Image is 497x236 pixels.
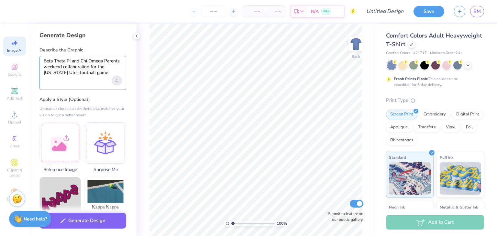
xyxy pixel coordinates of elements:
[85,177,126,218] img: Photorealistic
[442,123,460,132] div: Vinyl
[470,6,484,17] a: BM
[311,8,319,15] span: N/A
[386,123,412,132] div: Applique
[462,123,477,132] div: Foil
[24,216,47,222] strong: Need help?
[386,32,482,48] span: Comfort Colors Adult Heavyweight T-Shirt
[112,75,122,86] div: Upload image
[386,50,410,56] span: Comfort Colors
[7,96,22,101] span: Add Text
[440,154,453,161] span: Puff Ink
[39,213,126,229] button: Generate Design
[268,8,281,15] span: – –
[39,166,81,173] span: Reference Image
[40,177,81,218] img: Text-Based
[394,76,428,81] strong: Fresh Prints Flash:
[386,110,417,119] div: Screen Print
[39,31,126,39] div: Generate Design
[394,76,473,88] div: This color can be expedited for 5 day delivery.
[44,58,122,76] textarea: Beta Theta Pi and Chi Omega Parents weekend collaboration for the [US_STATE] Utes football game
[85,166,126,173] span: Surprise Me
[349,38,362,50] img: Back
[201,5,226,17] input: – –
[440,162,481,195] img: Puff Ink
[7,72,22,77] span: Designs
[419,110,450,119] div: Embroidery
[440,204,478,210] span: Metallic & Glitter Ink
[452,110,483,119] div: Digital Print
[7,197,22,202] span: Decorate
[352,54,360,59] div: Back
[323,9,329,14] span: FREE
[413,50,427,56] span: # C1717
[39,47,126,53] label: Describe the Graphic
[247,8,260,15] span: – –
[389,154,406,161] span: Standard
[7,48,22,53] span: Image AI
[3,167,26,178] span: Clipart & logos
[325,211,363,222] label: Submit to feature on our public gallery.
[386,97,484,104] div: Print Type
[414,6,444,17] button: Save
[277,220,287,226] span: 100 %
[386,135,417,145] div: Rhinestones
[361,5,409,18] input: Untitled Design
[39,96,126,103] label: Apply a Style (Optional)
[414,123,440,132] div: Transfers
[39,105,126,118] div: Upload or choose an aesthetic that matches your vision to get a better result
[10,144,20,149] span: Greek
[430,50,462,56] span: Minimum Order: 24 +
[389,162,431,195] img: Standard
[389,204,405,210] span: Neon Ink
[8,120,21,125] span: Upload
[473,8,481,15] span: BM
